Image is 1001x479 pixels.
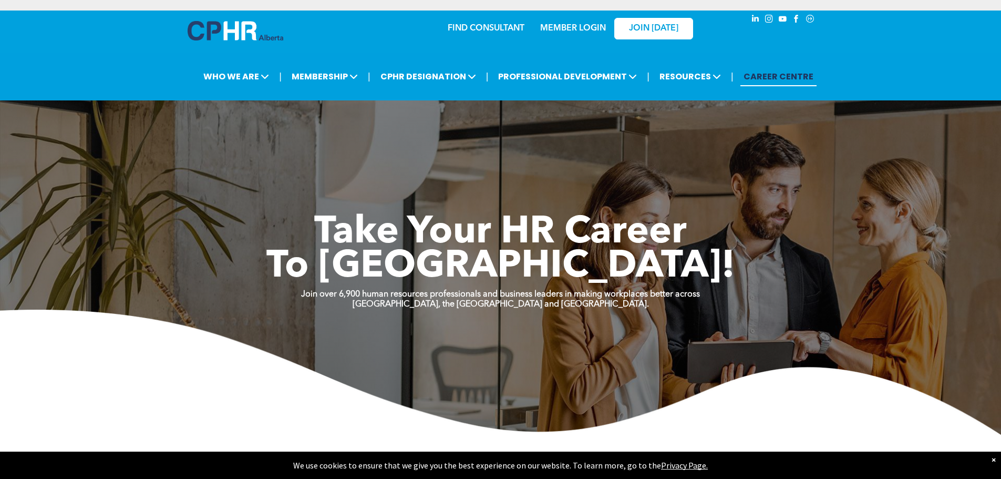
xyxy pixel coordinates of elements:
[495,67,640,86] span: PROFESSIONAL DEVELOPMENT
[629,24,678,34] span: JOIN [DATE]
[353,300,649,309] strong: [GEOGRAPHIC_DATA], the [GEOGRAPHIC_DATA] and [GEOGRAPHIC_DATA].
[266,248,735,286] span: To [GEOGRAPHIC_DATA]!
[661,460,708,471] a: Privacy Page.
[314,214,687,252] span: Take Your HR Career
[368,66,370,87] li: |
[656,67,724,86] span: RESOURCES
[188,21,283,40] img: A blue and white logo for cp alberta
[486,66,489,87] li: |
[288,67,361,86] span: MEMBERSHIP
[301,290,700,299] strong: Join over 6,900 human resources professionals and business leaders in making workplaces better ac...
[647,66,649,87] li: |
[992,454,996,465] div: Dismiss notification
[750,13,761,27] a: linkedin
[377,67,479,86] span: CPHR DESIGNATION
[540,24,606,33] a: MEMBER LOGIN
[763,13,775,27] a: instagram
[740,67,817,86] a: CAREER CENTRE
[777,13,789,27] a: youtube
[791,13,802,27] a: facebook
[804,13,816,27] a: Social network
[279,66,282,87] li: |
[731,66,734,87] li: |
[614,18,693,39] a: JOIN [DATE]
[200,67,272,86] span: WHO WE ARE
[448,24,524,33] a: FIND CONSULTANT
